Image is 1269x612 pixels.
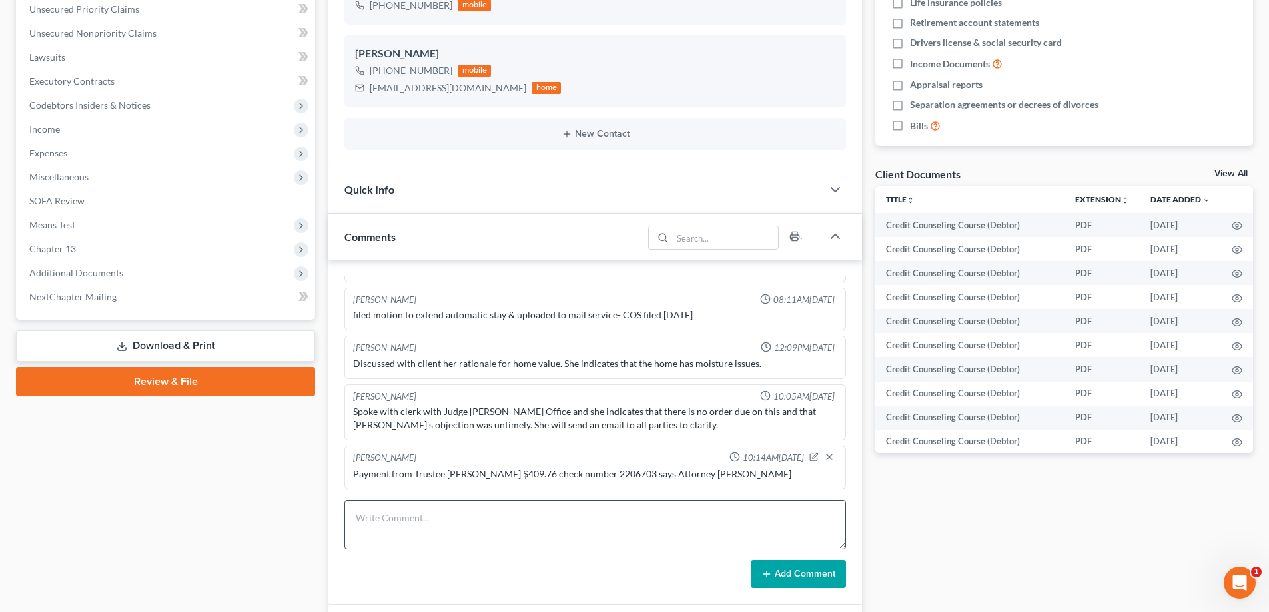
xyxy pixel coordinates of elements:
a: Date Added expand_more [1150,194,1210,204]
div: home [532,82,561,94]
td: [DATE] [1140,213,1221,237]
span: Unsecured Nonpriority Claims [29,27,157,39]
span: Quick Info [344,183,394,196]
span: Unsecured Priority Claims [29,3,139,15]
td: [DATE] [1140,357,1221,381]
span: Means Test [29,219,75,230]
a: Extensionunfold_more [1075,194,1129,204]
a: Unsecured Nonpriority Claims [19,21,315,45]
div: [PERSON_NAME] [353,342,416,354]
span: Miscellaneous [29,171,89,182]
button: Add Comment [751,560,846,588]
a: Review & File [16,367,315,396]
td: PDF [1064,261,1140,285]
td: Credit Counseling Course (Debtor) [875,357,1064,381]
span: Comments [344,230,396,243]
span: Retirement account statements [910,16,1039,29]
div: Client Documents [875,167,961,181]
div: Discussed with client her rationale for home value. She indicates that the home has moisture issues. [353,357,837,370]
span: Additional Documents [29,267,123,278]
span: Drivers license & social security card [910,36,1062,49]
span: 12:09PM[DATE] [774,342,835,354]
span: Chapter 13 [29,243,76,254]
td: [DATE] [1140,430,1221,454]
div: Spoke with clerk with Judge [PERSON_NAME] Office and she indicates that there is no order due on ... [353,405,837,432]
td: Credit Counseling Course (Debtor) [875,237,1064,261]
td: [DATE] [1140,333,1221,357]
span: Lawsuits [29,51,65,63]
i: unfold_more [1121,196,1129,204]
span: SOFA Review [29,195,85,206]
td: Credit Counseling Course (Debtor) [875,406,1064,430]
span: Executory Contracts [29,75,115,87]
iframe: Intercom live chat [1224,567,1256,599]
td: PDF [1064,430,1140,454]
div: [PERSON_NAME] [353,390,416,403]
span: Income Documents [910,57,990,71]
span: Expenses [29,147,67,158]
td: [DATE] [1140,382,1221,406]
a: Download & Print [16,330,315,362]
span: Appraisal reports [910,78,983,91]
td: [DATE] [1140,261,1221,285]
span: 08:11AM[DATE] [773,294,835,306]
td: Credit Counseling Course (Debtor) [875,430,1064,454]
td: PDF [1064,285,1140,309]
td: [DATE] [1140,309,1221,333]
div: mobile [458,65,491,77]
td: [DATE] [1140,285,1221,309]
td: PDF [1064,357,1140,381]
td: Credit Counseling Course (Debtor) [875,285,1064,309]
div: [EMAIL_ADDRESS][DOMAIN_NAME] [370,81,526,95]
i: unfold_more [907,196,915,204]
span: 1 [1251,567,1262,577]
div: [PERSON_NAME] [353,452,416,465]
input: Search... [673,226,779,249]
a: Executory Contracts [19,69,315,93]
div: [PERSON_NAME] [355,46,835,62]
div: [PERSON_NAME] [353,294,416,306]
td: Credit Counseling Course (Debtor) [875,382,1064,406]
i: expand_more [1202,196,1210,204]
td: PDF [1064,382,1140,406]
div: Payment from Trustee [PERSON_NAME] $409.76 check number 2206703 says Attorney [PERSON_NAME] [353,467,837,481]
td: [DATE] [1140,406,1221,430]
a: SOFA Review [19,189,315,213]
td: PDF [1064,237,1140,261]
a: Lawsuits [19,45,315,69]
span: 10:05AM[DATE] [773,390,835,403]
a: View All [1214,169,1248,178]
span: Separation agreements or decrees of divorces [910,98,1098,111]
td: PDF [1064,213,1140,237]
td: PDF [1064,309,1140,333]
td: Credit Counseling Course (Debtor) [875,261,1064,285]
a: Titleunfold_more [886,194,915,204]
div: filed motion to extend automatic stay & uploaded to mail service- COS filed [DATE] [353,308,837,322]
span: 10:14AM[DATE] [743,452,804,464]
span: NextChapter Mailing [29,291,117,302]
td: Credit Counseling Course (Debtor) [875,213,1064,237]
span: Income [29,123,60,135]
a: NextChapter Mailing [19,285,315,309]
div: [PHONE_NUMBER] [370,64,452,77]
td: [DATE] [1140,237,1221,261]
td: PDF [1064,333,1140,357]
td: Credit Counseling Course (Debtor) [875,309,1064,333]
span: Bills [910,119,928,133]
span: Codebtors Insiders & Notices [29,99,151,111]
button: New Contact [355,129,835,139]
td: PDF [1064,406,1140,430]
td: Credit Counseling Course (Debtor) [875,333,1064,357]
